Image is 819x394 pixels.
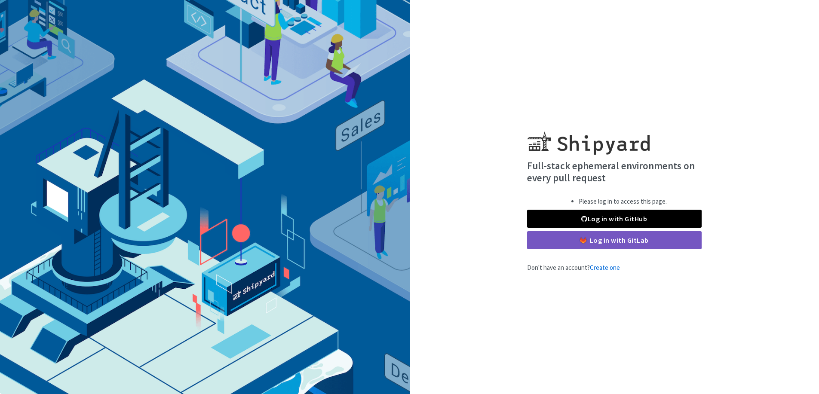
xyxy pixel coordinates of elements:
a: Log in with GitHub [527,210,702,228]
span: Don't have an account? [527,263,620,272]
a: Create one [590,263,620,272]
h4: Full-stack ephemeral environments on every pull request [527,160,702,183]
a: Log in with GitLab [527,231,702,249]
li: Please log in to access this page. [579,197,667,207]
img: gitlab-color.svg [580,237,586,244]
img: Shipyard logo [527,121,650,155]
